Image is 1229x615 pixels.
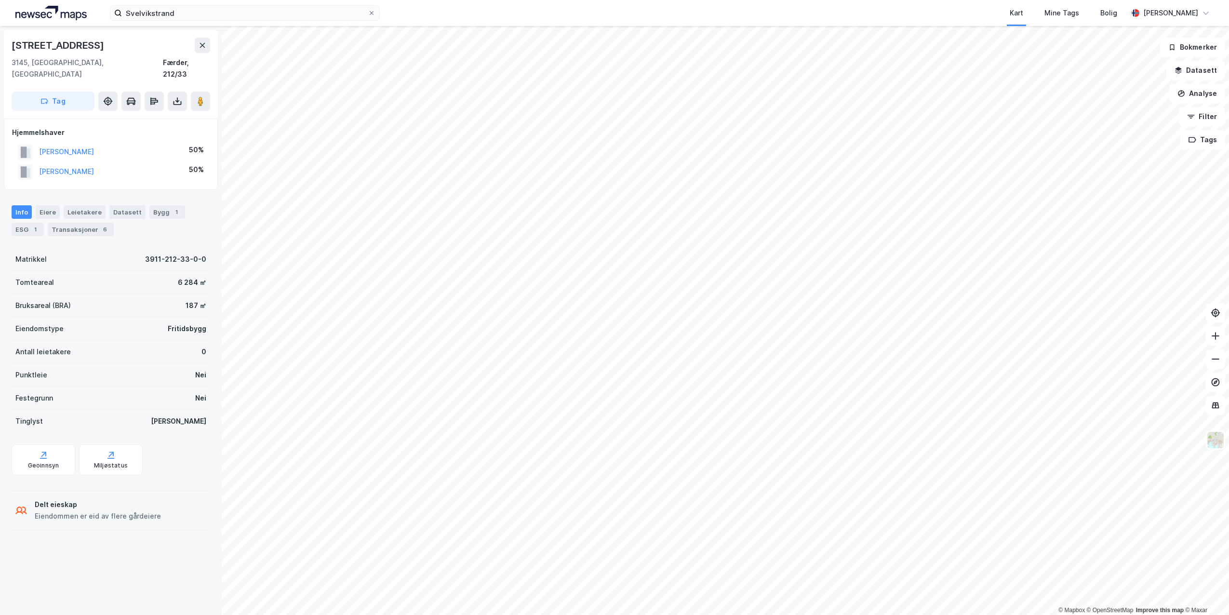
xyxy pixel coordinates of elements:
[12,127,210,138] div: Hjemmelshaver
[168,323,206,334] div: Fritidsbygg
[94,462,128,469] div: Miljøstatus
[1044,7,1079,19] div: Mine Tags
[1181,569,1229,615] div: Kontrollprogram for chat
[186,300,206,311] div: 187 ㎡
[1179,107,1225,126] button: Filter
[201,346,206,358] div: 0
[195,369,206,381] div: Nei
[149,205,185,219] div: Bygg
[1010,7,1023,19] div: Kart
[30,225,40,234] div: 1
[15,254,47,265] div: Matrikkel
[163,57,210,80] div: Færder, 212/33
[12,223,44,236] div: ESG
[12,205,32,219] div: Info
[36,205,60,219] div: Eiere
[1100,7,1117,19] div: Bolig
[1181,569,1229,615] iframe: Chat Widget
[1169,84,1225,103] button: Analyse
[122,6,368,20] input: Søk på adresse, matrikkel, gårdeiere, leietakere eller personer
[1206,431,1225,449] img: Z
[189,164,204,175] div: 50%
[15,392,53,404] div: Festegrunn
[15,415,43,427] div: Tinglyst
[15,346,71,358] div: Antall leietakere
[189,144,204,156] div: 50%
[1180,130,1225,149] button: Tags
[145,254,206,265] div: 3911-212-33-0-0
[35,510,161,522] div: Eiendommen er eid av flere gårdeiere
[48,223,114,236] div: Transaksjoner
[15,6,87,20] img: logo.a4113a55bc3d86da70a041830d287a7e.svg
[15,300,71,311] div: Bruksareal (BRA)
[15,323,64,334] div: Eiendomstype
[100,225,110,234] div: 6
[15,369,47,381] div: Punktleie
[1087,607,1134,614] a: OpenStreetMap
[172,207,181,217] div: 1
[151,415,206,427] div: [PERSON_NAME]
[12,92,94,111] button: Tag
[1136,607,1184,614] a: Improve this map
[1058,607,1085,614] a: Mapbox
[1143,7,1198,19] div: [PERSON_NAME]
[15,277,54,288] div: Tomteareal
[35,499,161,510] div: Delt eieskap
[1166,61,1225,80] button: Datasett
[195,392,206,404] div: Nei
[28,462,59,469] div: Geoinnsyn
[109,205,146,219] div: Datasett
[178,277,206,288] div: 6 284 ㎡
[1160,38,1225,57] button: Bokmerker
[12,57,163,80] div: 3145, [GEOGRAPHIC_DATA], [GEOGRAPHIC_DATA]
[64,205,106,219] div: Leietakere
[12,38,106,53] div: [STREET_ADDRESS]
